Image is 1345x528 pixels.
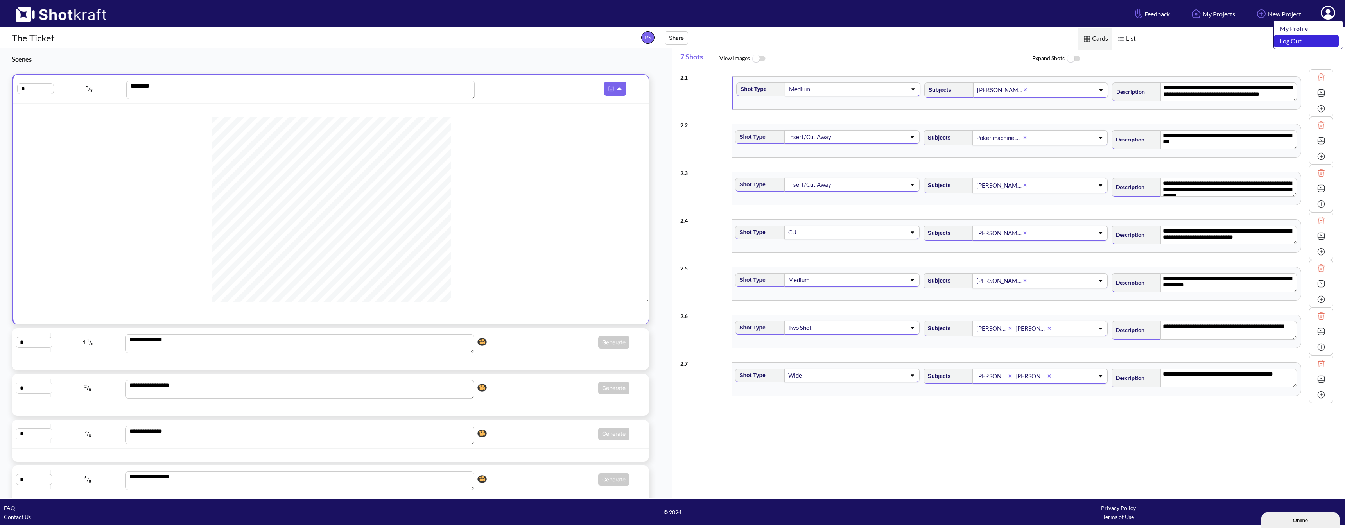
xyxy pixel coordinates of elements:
a: Log Out [1274,35,1339,47]
a: Contact Us [4,514,31,520]
a: New Project [1249,4,1307,24]
span: Description [1112,228,1144,241]
span: Subjects [925,84,951,97]
div: Terms of Use [895,512,1341,521]
span: 1 / [53,336,123,349]
button: Generate [598,382,629,394]
img: Add Icon [1315,341,1327,353]
span: RS [641,31,655,44]
img: Expand Icon [1315,230,1327,242]
img: Camera Icon [475,428,489,439]
span: View Images [719,50,1032,67]
span: Subjects [924,179,950,192]
div: 2 . 3 [680,165,728,177]
img: Camera Icon [475,382,489,394]
button: Generate [598,428,629,440]
span: Subjects [924,131,950,144]
div: Insert/Cut Away [787,179,844,190]
img: Expand Icon [1315,183,1327,194]
img: Trash Icon [1315,72,1327,83]
button: Share [665,31,688,45]
div: Privacy Policy [895,503,1341,512]
img: Add Icon [1315,389,1327,401]
a: My Projects [1184,4,1241,24]
div: Two Shot [787,322,844,333]
span: 1 [87,338,89,343]
img: Card Icon [1082,34,1092,44]
img: Expand Icon [1315,373,1327,385]
img: List Icon [1116,34,1126,44]
div: 2 . 5 [680,260,728,273]
img: Add Icon [1315,198,1327,210]
span: 2 [84,384,87,388]
div: Poker machine screen [976,132,1023,143]
span: Feedback [1133,9,1170,18]
span: Shot Type [735,226,766,239]
div: [PERSON_NAME] [1015,371,1047,381]
img: Camera Icon [475,336,489,348]
div: [PERSON_NAME] [976,276,1023,286]
div: 2 . 2 [680,117,728,130]
img: Add Icon [1315,103,1327,115]
span: 8 [90,88,93,93]
span: © 2024 [450,508,895,517]
img: Trash Icon [1315,262,1327,274]
span: Subjects [924,227,950,240]
img: Hand Icon [1133,7,1144,20]
div: [PERSON_NAME] [1015,323,1047,334]
span: Description [1112,324,1144,336]
img: Trash Icon [1315,215,1327,226]
span: / [53,473,123,486]
span: Description [1112,85,1145,98]
span: 7 Shots [680,48,719,69]
span: Shot Type [735,274,766,286]
button: Generate [598,336,629,349]
span: Shot Type [735,369,766,382]
img: Camera Icon [475,473,489,485]
img: ToggleOff Icon [750,50,768,67]
img: Expand Icon [1315,87,1327,99]
div: [PERSON_NAME] [976,323,1008,334]
img: Add Icon [1315,150,1327,162]
span: Description [1112,181,1144,193]
span: 8 [89,479,91,483]
div: [PERSON_NAME] [976,371,1008,381]
div: 2 . 6 [680,308,728,320]
img: Trash Icon [1315,167,1327,179]
img: Trash Icon [1315,358,1327,369]
span: Description [1112,133,1144,146]
div: [PERSON_NAME] [976,228,1023,238]
span: Shot Type [737,83,767,96]
span: 8 [89,433,91,438]
iframe: chat widget [1261,511,1341,528]
span: / [54,82,124,95]
h3: Scenes [12,55,653,64]
div: 2 . 7 [680,355,728,368]
span: Description [1112,371,1144,384]
div: Wide [787,370,844,381]
img: Home Icon [1189,7,1203,20]
img: Trash Icon [1315,119,1327,131]
img: Expand Icon [1315,326,1327,337]
div: Medium [788,84,845,95]
span: Shot Type [735,321,766,334]
img: Expand Icon [1315,278,1327,290]
span: 8 [89,387,91,392]
span: / [53,428,123,440]
img: Expand Icon [1315,135,1327,147]
span: Subjects [924,274,950,287]
img: Add Icon [1255,7,1268,20]
div: CU [787,227,844,238]
div: [PERSON_NAME]'s hands and wallet [976,180,1023,191]
span: 2 [84,430,87,434]
span: List [1112,28,1140,50]
span: Shot Type [735,131,766,143]
button: Generate [598,473,629,486]
div: Medium [787,275,844,285]
div: 2 . 4 [680,212,728,225]
span: Cards [1078,28,1112,50]
div: 2 . 1 [680,69,728,82]
span: Subjects [924,370,950,383]
div: Insert/Cut Away [787,132,844,142]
